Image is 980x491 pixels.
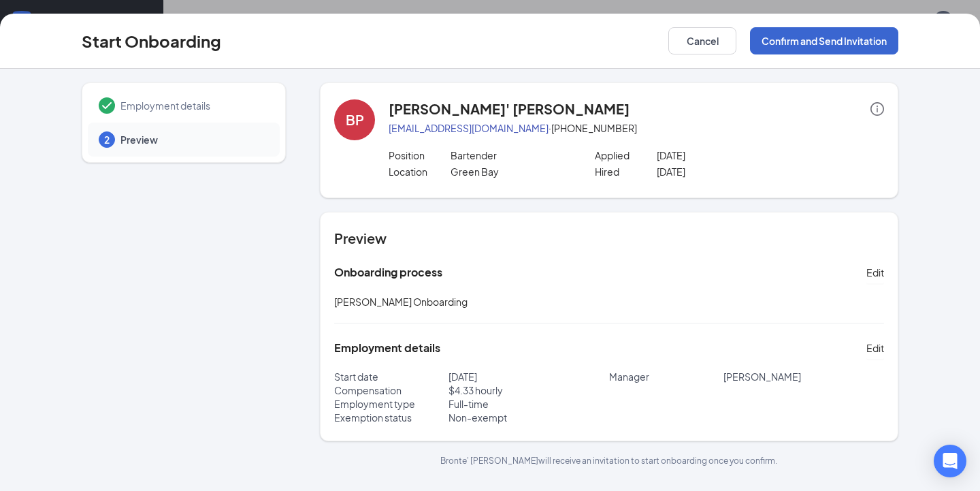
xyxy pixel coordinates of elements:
[448,383,609,397] p: $ 4.33 hourly
[657,165,781,178] p: [DATE]
[334,411,448,424] p: Exemption status
[448,411,609,424] p: Non-exempt
[448,370,609,383] p: [DATE]
[346,110,364,129] div: BP
[120,99,266,112] span: Employment details
[334,265,442,280] h5: Onboarding process
[657,148,781,162] p: [DATE]
[334,383,448,397] p: Compensation
[609,370,723,383] p: Manager
[104,133,110,146] span: 2
[334,370,448,383] p: Start date
[320,455,898,466] p: Bronte' [PERSON_NAME] will receive an invitation to start onboarding once you confirm.
[334,397,448,411] p: Employment type
[389,99,630,118] h4: [PERSON_NAME]' [PERSON_NAME]
[723,370,884,383] p: [PERSON_NAME]
[595,148,657,162] p: Applied
[389,122,549,134] a: [EMAIL_ADDRESS][DOMAIN_NAME]
[866,262,884,283] button: Edit
[389,165,451,178] p: Location
[451,165,574,178] p: Green Bay
[866,266,884,279] span: Edit
[120,133,266,146] span: Preview
[750,27,898,54] button: Confirm and Send Invitation
[334,340,440,355] h5: Employment details
[595,165,657,178] p: Hired
[99,97,115,114] svg: Checkmark
[451,148,574,162] p: Bartender
[870,102,884,116] span: info-circle
[866,337,884,359] button: Edit
[389,148,451,162] p: Position
[866,341,884,355] span: Edit
[934,445,966,477] div: Open Intercom Messenger
[334,296,468,308] span: [PERSON_NAME] Onboarding
[668,27,736,54] button: Cancel
[82,29,221,52] h3: Start Onboarding
[389,121,884,135] p: · [PHONE_NUMBER]
[448,397,609,411] p: Full-time
[334,229,884,248] h4: Preview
